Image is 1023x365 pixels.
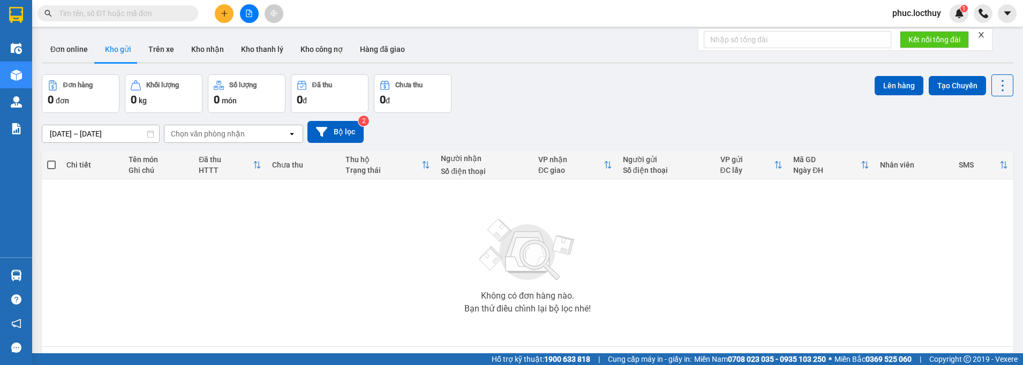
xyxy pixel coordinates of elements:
[1003,9,1012,18] span: caret-down
[694,353,826,365] span: Miền Nam
[395,81,423,89] div: Chưa thu
[125,74,202,113] button: Khối lượng0kg
[351,36,413,62] button: Hàng đã giao
[533,151,618,179] th: Toggle SortBy
[704,31,891,48] input: Nhập số tổng đài
[265,4,283,23] button: aim
[793,166,860,174] div: Ngày ĐH
[998,4,1017,23] button: caret-down
[214,93,220,106] span: 0
[96,36,140,62] button: Kho gửi
[221,10,228,17] span: plus
[492,353,590,365] span: Hỗ trợ kỹ thuật:
[11,70,22,81] img: warehouse-icon
[48,93,54,106] span: 0
[623,155,710,164] div: Người gửi
[788,151,874,179] th: Toggle SortBy
[720,155,774,164] div: VP gửi
[11,270,22,281] img: warehouse-icon
[386,96,390,105] span: đ
[380,93,386,106] span: 0
[183,36,232,62] button: Kho nhận
[44,10,52,17] span: search
[11,318,21,329] span: notification
[63,81,93,89] div: Đơn hàng
[920,353,921,365] span: |
[140,36,183,62] button: Trên xe
[908,34,960,45] span: Kết nối tổng đài
[303,96,307,105] span: đ
[208,74,285,113] button: Số lượng0món
[66,161,118,169] div: Chi tiết
[441,154,528,163] div: Người nhận
[139,96,147,105] span: kg
[11,294,21,305] span: question-circle
[929,76,986,95] button: Tạo Chuyến
[129,166,188,174] div: Ghi chú
[834,353,912,365] span: Miền Bắc
[962,5,966,12] span: 1
[481,292,574,300] div: Không có đơn hàng nào.
[11,43,22,54] img: warehouse-icon
[240,4,259,23] button: file-add
[42,74,119,113] button: Đơn hàng0đơn
[232,36,292,62] button: Kho thanh lý
[474,212,581,287] img: svg+xml;base64,PHN2ZyBjbGFzcz0ibGlzdC1wbHVnX19zdmciIHhtbG5zPSJodHRwOi8vd3d3LnczLm9yZy8yMDAwL3N2Zy...
[272,161,335,169] div: Chưa thu
[312,81,332,89] div: Đã thu
[960,5,968,12] sup: 1
[222,96,237,105] span: món
[146,81,179,89] div: Khối lượng
[715,151,788,179] th: Toggle SortBy
[720,166,774,174] div: ĐC lấy
[270,10,277,17] span: aim
[358,116,369,126] sup: 2
[11,343,21,353] span: message
[131,93,137,106] span: 0
[954,9,964,18] img: icon-new-feature
[193,151,267,179] th: Toggle SortBy
[345,166,422,174] div: Trạng thái
[11,123,22,134] img: solution-icon
[340,151,436,179] th: Toggle SortBy
[866,355,912,363] strong: 0369 525 060
[229,81,257,89] div: Số lượng
[292,36,351,62] button: Kho công nợ
[979,9,988,18] img: phone-icon
[464,305,591,313] div: Bạn thử điều chỉnh lại bộ lọc nhé!
[59,7,185,19] input: Tìm tên, số ĐT hoặc mã đơn
[215,4,234,23] button: plus
[538,166,604,174] div: ĐC giao
[42,125,159,142] input: Select a date range.
[291,74,368,113] button: Đã thu0đ
[793,155,860,164] div: Mã GD
[374,74,452,113] button: Chưa thu0đ
[880,161,948,169] div: Nhân viên
[307,121,364,143] button: Bộ lọc
[42,36,96,62] button: Đơn online
[538,155,604,164] div: VP nhận
[728,355,826,363] strong: 0708 023 035 - 0935 103 250
[829,357,832,361] span: ⚪️
[245,10,253,17] span: file-add
[608,353,691,365] span: Cung cấp máy in - giấy in:
[884,6,950,20] span: phuc.locthuy
[900,31,969,48] button: Kết nối tổng đài
[964,355,971,363] span: copyright
[977,31,985,39] span: close
[288,130,296,138] svg: open
[623,166,710,174] div: Số điện thoại
[953,151,1013,179] th: Toggle SortBy
[129,155,188,164] div: Tên món
[959,161,999,169] div: SMS
[441,167,528,176] div: Số điện thoại
[544,355,590,363] strong: 1900 633 818
[11,96,22,108] img: warehouse-icon
[56,96,69,105] span: đơn
[199,155,253,164] div: Đã thu
[9,7,23,23] img: logo-vxr
[598,353,600,365] span: |
[875,76,923,95] button: Lên hàng
[345,155,422,164] div: Thu hộ
[199,166,253,174] div: HTTT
